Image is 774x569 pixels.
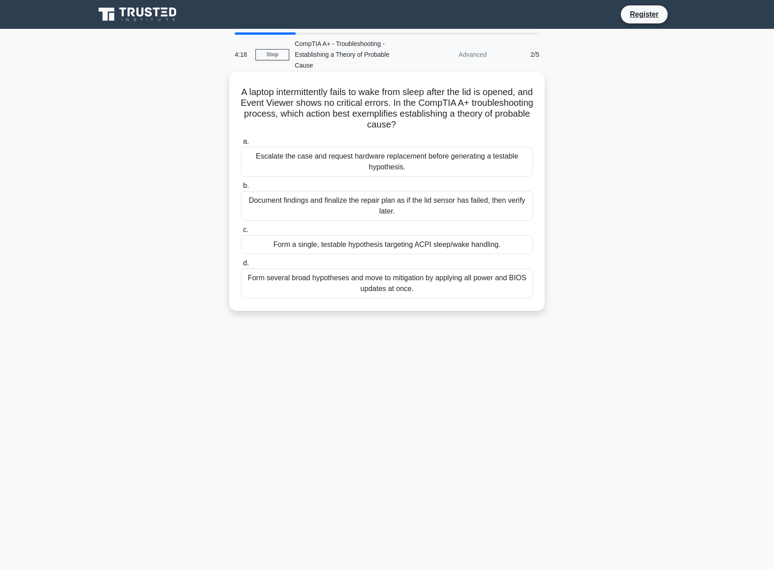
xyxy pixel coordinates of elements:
span: d. [243,259,249,267]
h5: A laptop intermittently fails to wake from sleep after the lid is opened, and Event Viewer shows ... [240,86,534,131]
div: CompTIA A+ - Troubleshooting - Establishing a Theory of Probable Cause [289,35,413,74]
div: Escalate the case and request hardware replacement before generating a testable hypothesis. [241,147,533,177]
div: Document findings and finalize the repair plan as if the lid sensor has failed, then verify later. [241,191,533,221]
div: 2/5 [492,46,545,64]
div: Form a single, testable hypothesis targeting ACPI sleep/wake handling. [241,235,533,254]
a: Stop [255,49,289,60]
a: Register [624,9,664,20]
div: Advanced [413,46,492,64]
span: a. [243,137,249,145]
div: 4:18 [229,46,255,64]
div: Form several broad hypotheses and move to mitigation by applying all power and BIOS updates at once. [241,269,533,298]
span: c. [243,226,248,233]
span: b. [243,182,249,189]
